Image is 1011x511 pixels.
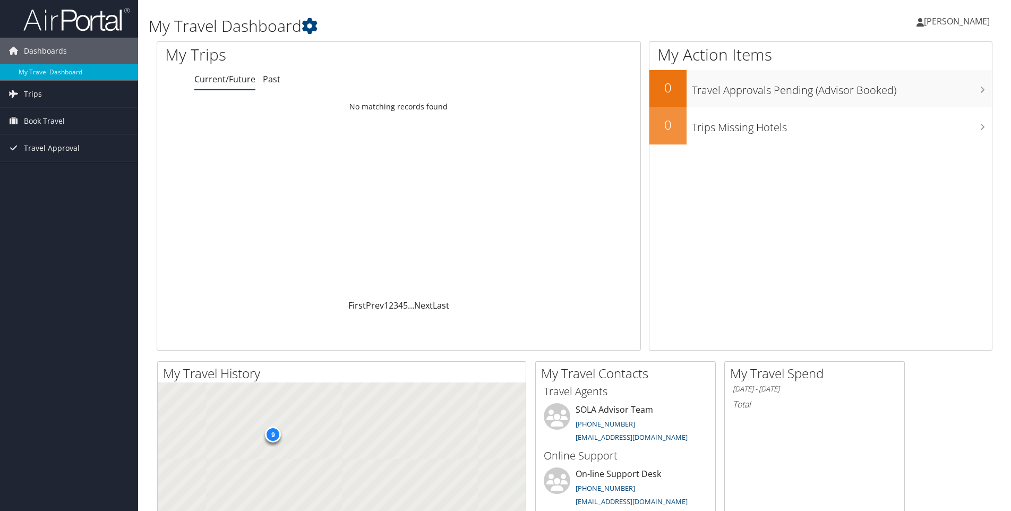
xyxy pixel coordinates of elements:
[916,5,1000,37] a: [PERSON_NAME]
[263,73,280,85] a: Past
[541,364,715,382] h2: My Travel Contacts
[730,364,904,382] h2: My Travel Spend
[576,483,635,493] a: [PHONE_NUMBER]
[576,432,688,442] a: [EMAIL_ADDRESS][DOMAIN_NAME]
[538,403,713,447] li: SOLA Advisor Team
[649,107,992,144] a: 0Trips Missing Hotels
[408,300,414,311] span: …
[165,44,431,66] h1: My Trips
[733,384,896,394] h6: [DATE] - [DATE]
[733,398,896,410] h6: Total
[544,448,707,463] h3: Online Support
[692,115,992,135] h3: Trips Missing Hotels
[389,300,393,311] a: 2
[576,497,688,506] a: [EMAIL_ADDRESS][DOMAIN_NAME]
[348,300,366,311] a: First
[403,300,408,311] a: 5
[398,300,403,311] a: 4
[692,78,992,98] h3: Travel Approvals Pending (Advisor Booked)
[24,135,80,161] span: Travel Approval
[149,15,716,37] h1: My Travel Dashboard
[538,467,713,511] li: On-line Support Desk
[924,15,990,27] span: [PERSON_NAME]
[414,300,433,311] a: Next
[194,73,255,85] a: Current/Future
[576,419,635,429] a: [PHONE_NUMBER]
[544,384,707,399] h3: Travel Agents
[649,44,992,66] h1: My Action Items
[24,81,42,107] span: Trips
[24,38,67,64] span: Dashboards
[433,300,449,311] a: Last
[24,108,65,134] span: Book Travel
[649,79,687,97] h2: 0
[366,300,384,311] a: Prev
[265,427,281,442] div: 9
[649,116,687,134] h2: 0
[393,300,398,311] a: 3
[157,97,640,116] td: No matching records found
[384,300,389,311] a: 1
[23,7,130,32] img: airportal-logo.png
[163,364,526,382] h2: My Travel History
[649,70,992,107] a: 0Travel Approvals Pending (Advisor Booked)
